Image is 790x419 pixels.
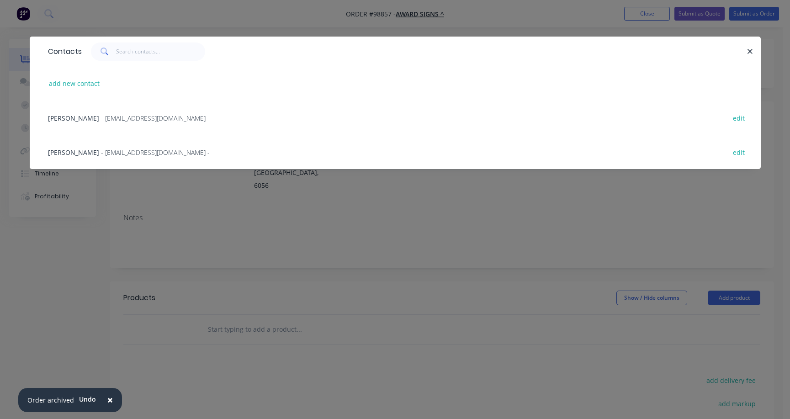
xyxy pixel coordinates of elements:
span: - [EMAIL_ADDRESS][DOMAIN_NAME] - [101,114,210,122]
button: Undo [74,392,101,406]
button: edit [728,146,750,158]
span: [PERSON_NAME] [48,114,99,122]
div: Order archived [27,395,74,405]
div: Contacts [43,37,82,66]
span: - [EMAIL_ADDRESS][DOMAIN_NAME] - [101,148,210,157]
span: [PERSON_NAME] [48,148,99,157]
button: add new contact [44,77,105,90]
span: × [107,393,113,406]
button: Close [98,389,122,411]
button: edit [728,111,750,124]
input: Search contacts... [116,42,205,61]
